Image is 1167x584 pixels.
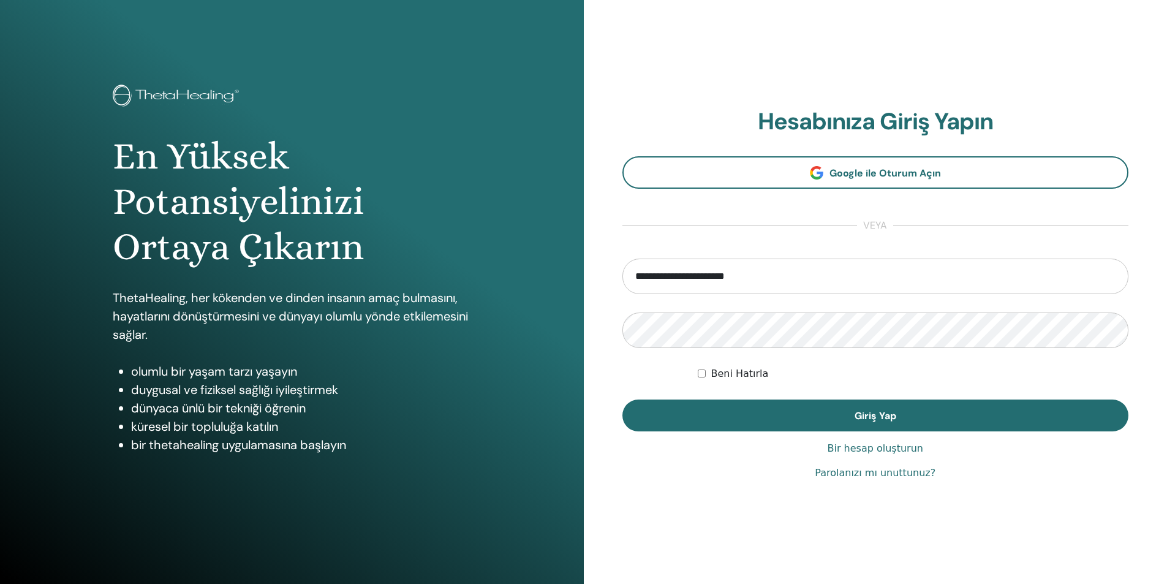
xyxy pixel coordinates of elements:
[711,368,768,379] font: Beni Hatırla
[863,219,887,232] font: veya
[855,409,896,422] font: Giriş Yap
[131,363,297,379] font: olumlu bir yaşam tarzı yaşayın
[622,400,1129,431] button: Giriş Yap
[758,106,993,137] font: Hesabınıza Giriş Yapın
[815,467,935,479] font: Parolanızı mı unuttunuz?
[131,419,278,434] font: küresel bir topluluğa katılın
[698,366,1128,381] div: Beni süresiz olarak veya manuel olarak çıkış yapana kadar kimlik doğrulamalı tut
[622,156,1129,189] a: Google ile Oturum Açın
[815,466,935,480] a: Parolanızı mı unuttunuz?
[828,442,923,454] font: Bir hesap oluşturun
[113,290,468,343] font: ThetaHealing, her kökenden ve dinden insanın amaç bulmasını, hayatlarını dönüştürmesini ve dünyay...
[829,167,941,180] font: Google ile Oturum Açın
[828,441,923,456] a: Bir hesap oluşturun
[113,134,364,269] font: En Yüksek Potansiyelinizi Ortaya Çıkarın
[131,437,346,453] font: bir thetahealing uygulamasına başlayın
[131,400,306,416] font: dünyaca ünlü bir tekniği öğrenin
[131,382,338,398] font: duygusal ve fiziksel sağlığı iyileştirmek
